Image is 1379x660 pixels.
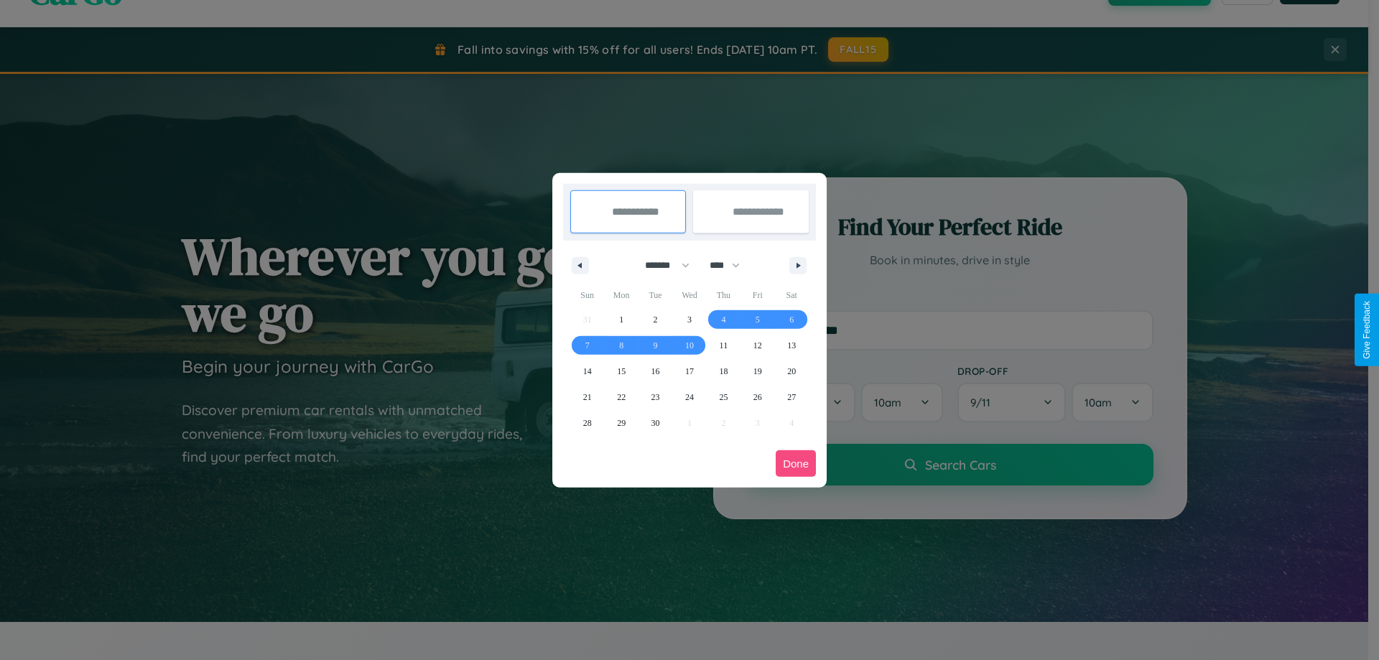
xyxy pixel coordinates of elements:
[619,307,623,333] span: 1
[719,358,728,384] span: 18
[639,333,672,358] button: 9
[776,450,816,477] button: Done
[707,358,740,384] button: 18
[1362,301,1372,359] div: Give Feedback
[583,410,592,436] span: 28
[685,384,694,410] span: 24
[583,384,592,410] span: 21
[654,333,658,358] span: 9
[654,307,658,333] span: 2
[570,284,604,307] span: Sun
[685,333,694,358] span: 10
[753,384,762,410] span: 26
[651,410,660,436] span: 30
[787,333,796,358] span: 13
[707,307,740,333] button: 4
[583,358,592,384] span: 14
[707,384,740,410] button: 25
[685,358,694,384] span: 17
[719,384,728,410] span: 25
[740,307,774,333] button: 5
[604,333,638,358] button: 8
[775,307,809,333] button: 6
[787,384,796,410] span: 27
[721,307,725,333] span: 4
[687,307,692,333] span: 3
[672,307,706,333] button: 3
[672,358,706,384] button: 17
[775,284,809,307] span: Sat
[672,384,706,410] button: 24
[585,333,590,358] span: 7
[707,284,740,307] span: Thu
[570,333,604,358] button: 7
[740,358,774,384] button: 19
[756,307,760,333] span: 5
[639,307,672,333] button: 2
[639,384,672,410] button: 23
[775,384,809,410] button: 27
[570,384,604,410] button: 21
[775,333,809,358] button: 13
[753,358,762,384] span: 19
[570,410,604,436] button: 28
[617,384,626,410] span: 22
[604,410,638,436] button: 29
[651,358,660,384] span: 16
[639,284,672,307] span: Tue
[740,284,774,307] span: Fri
[617,358,626,384] span: 15
[753,333,762,358] span: 12
[740,384,774,410] button: 26
[604,384,638,410] button: 22
[787,358,796,384] span: 20
[639,410,672,436] button: 30
[651,384,660,410] span: 23
[672,333,706,358] button: 10
[604,358,638,384] button: 15
[617,410,626,436] span: 29
[740,333,774,358] button: 12
[707,333,740,358] button: 11
[720,333,728,358] span: 11
[789,307,794,333] span: 6
[775,358,809,384] button: 20
[570,358,604,384] button: 14
[604,284,638,307] span: Mon
[604,307,638,333] button: 1
[672,284,706,307] span: Wed
[639,358,672,384] button: 16
[619,333,623,358] span: 8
